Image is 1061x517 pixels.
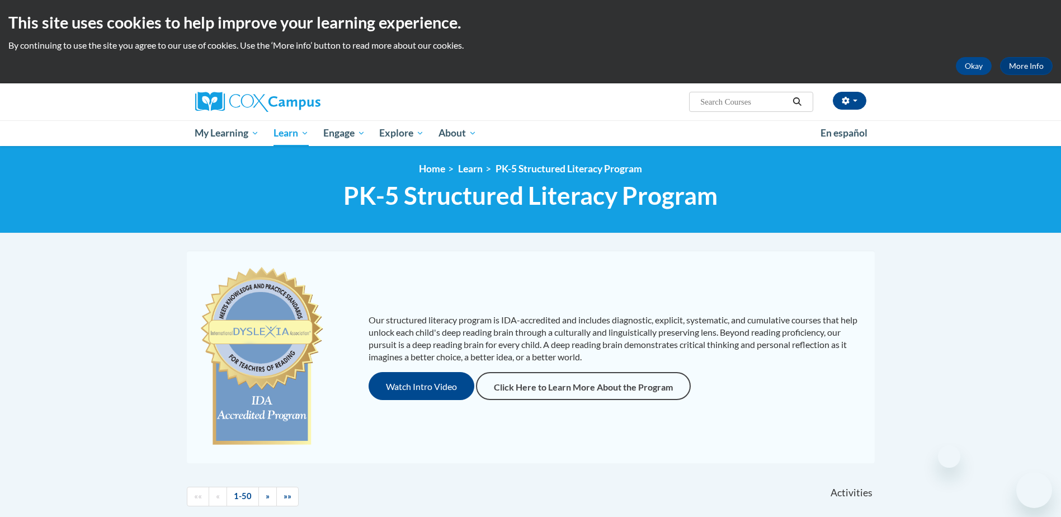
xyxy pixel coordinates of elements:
button: Okay [956,57,992,75]
h2: This site uses cookies to help improve your learning experience. [8,11,1053,34]
input: Search Courses [699,95,789,109]
span: Engage [323,126,365,140]
a: 1-50 [227,487,259,506]
button: Account Settings [833,92,866,110]
a: Home [419,163,445,175]
a: En español [813,121,875,145]
span: » [266,491,270,501]
a: PK-5 Structured Literacy Program [496,163,642,175]
a: Learn [458,163,483,175]
p: Our structured literacy program is IDA-accredited and includes diagnostic, explicit, systematic, ... [369,314,864,363]
iframe: Close message [938,445,960,468]
span: PK-5 Structured Literacy Program [343,181,718,210]
a: Next [258,487,277,506]
a: Previous [209,487,227,506]
span: En español [820,127,867,139]
a: Click Here to Learn More About the Program [476,372,691,400]
a: Learn [266,120,316,146]
p: By continuing to use the site you agree to our use of cookies. Use the ‘More info’ button to read... [8,39,1053,51]
span: Activities [831,487,873,499]
a: End [276,487,299,506]
span: Learn [273,126,309,140]
img: c477cda6-e343-453b-bfce-d6f9e9818e1c.png [198,262,326,452]
a: More Info [1000,57,1053,75]
div: Main menu [178,120,883,146]
iframe: Button to launch messaging window [1016,472,1052,508]
span: »» [284,491,291,501]
a: Explore [372,120,431,146]
span: «« [194,491,202,501]
img: Cox Campus [195,92,320,112]
span: Explore [379,126,424,140]
a: About [431,120,484,146]
span: About [438,126,477,140]
a: Engage [316,120,372,146]
a: Cox Campus [195,92,408,112]
span: « [216,491,220,501]
button: Search [789,95,805,109]
a: My Learning [188,120,267,146]
a: Begining [187,487,209,506]
button: Watch Intro Video [369,372,474,400]
span: My Learning [195,126,259,140]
